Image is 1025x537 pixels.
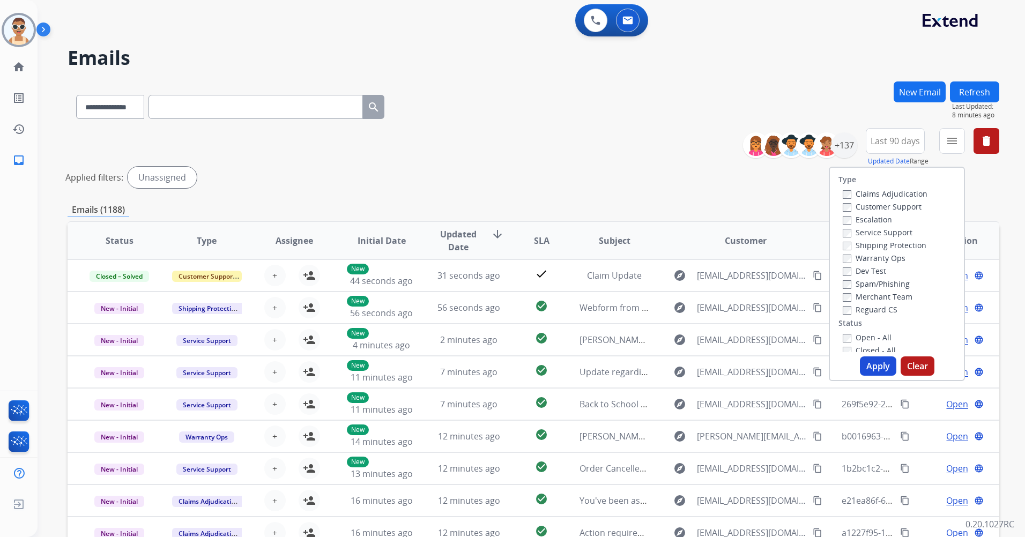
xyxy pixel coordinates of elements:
span: + [272,333,277,346]
span: Type [197,234,217,247]
span: + [272,398,277,411]
span: Webform from [EMAIL_ADDRESS][DOMAIN_NAME] on [DATE] [580,302,822,314]
mat-icon: explore [673,494,686,507]
button: + [264,265,286,286]
div: +137 [831,132,857,158]
p: New [347,264,369,274]
span: 44 seconds ago [350,275,413,287]
span: Status [106,234,133,247]
span: [EMAIL_ADDRESS][DOMAIN_NAME] [697,398,807,411]
span: SLA [534,234,549,247]
mat-icon: explore [673,333,686,346]
label: Warranty Ops [843,253,905,263]
label: Shipping Protection [843,240,926,250]
label: Escalation [843,214,892,225]
input: Spam/Phishing [843,280,851,289]
input: Customer Support [843,203,851,212]
mat-icon: content_copy [813,271,822,280]
span: Service Support [176,367,237,378]
span: New - Initial [94,335,144,346]
span: New - Initial [94,303,144,314]
span: + [272,462,277,475]
button: + [264,361,286,383]
input: Escalation [843,216,851,225]
span: [EMAIL_ADDRESS][DOMAIN_NAME] [697,462,807,475]
input: Dev Test [843,267,851,276]
mat-icon: home [12,61,25,73]
mat-icon: person_add [303,398,316,411]
mat-icon: content_copy [900,399,910,409]
mat-icon: inbox [12,154,25,167]
mat-icon: menu [946,135,959,147]
input: Open - All [843,334,851,342]
mat-icon: language [974,431,984,441]
label: Type [838,174,856,185]
mat-icon: language [974,271,984,280]
mat-icon: language [974,367,984,377]
label: Merchant Team [843,292,912,302]
button: + [264,297,286,318]
button: + [264,329,286,350]
span: [EMAIL_ADDRESS][DOMAIN_NAME][DATE] [697,333,807,346]
span: 56 seconds ago [350,307,413,319]
span: 56 seconds ago [437,302,500,314]
mat-icon: person_add [303,269,316,282]
mat-icon: explore [673,269,686,282]
p: 0.20.1027RC [965,518,1014,531]
span: Closed – Solved [90,271,149,282]
span: Back to School Deals Are Here [580,398,701,410]
span: [EMAIL_ADDRESS][DOMAIN_NAME] [697,366,807,378]
button: Updated Date [868,157,910,166]
mat-icon: content_copy [813,367,822,377]
button: New Email [894,81,946,102]
mat-icon: person_add [303,494,316,507]
span: Service Support [176,335,237,346]
input: Merchant Team [843,293,851,302]
span: e21ea86f-6409-4c19-b264-a3f53b182f9d [842,495,1001,506]
img: avatar [4,15,34,45]
span: [EMAIL_ADDRESS][DOMAIN_NAME] [697,494,807,507]
span: b0016963-3eb7-4fa3-819a-ccd4a41f49b1 [842,430,1004,442]
mat-icon: content_copy [813,335,822,345]
span: + [272,430,277,443]
div: Unassigned [128,167,197,188]
input: Service Support [843,229,851,237]
span: 2 minutes ago [440,334,497,346]
span: 7 minutes ago [440,366,497,378]
mat-icon: person_add [303,301,316,314]
mat-icon: check_circle [535,460,548,473]
span: Customer Support [172,271,242,282]
span: Subject [599,234,630,247]
input: Claims Adjudication [843,190,851,199]
span: [PERSON_NAME][EMAIL_ADDRESS][PERSON_NAME][DOMAIN_NAME] [697,430,807,443]
span: Customer [725,234,767,247]
span: [PERSON_NAME]/BO7CKV [580,430,682,442]
button: Last 90 days [866,128,925,154]
mat-icon: history [12,123,25,136]
mat-icon: content_copy [813,303,822,312]
span: Service Support [176,399,237,411]
span: Open [946,398,968,411]
span: Updated Date [434,228,482,253]
mat-icon: person_add [303,462,316,475]
p: New [347,328,369,339]
span: Initial Date [358,234,406,247]
mat-icon: person_add [303,366,316,378]
mat-icon: language [974,303,984,312]
mat-icon: arrow_downward [491,228,504,241]
mat-icon: language [974,399,984,409]
mat-icon: check_circle [535,396,548,409]
label: Open - All [843,332,892,342]
mat-icon: explore [673,430,686,443]
span: You've been assigned a new service order: afa4c9ad-e4c0-4ed6-8961-fe8f1e2e1e08 [580,495,911,506]
span: [PERSON_NAME] Claim [580,334,671,346]
span: 12 minutes ago [438,463,500,474]
span: 11 minutes ago [351,371,413,383]
span: Range [868,156,929,166]
mat-icon: check_circle [535,493,548,505]
label: Status [838,318,862,329]
p: New [347,296,369,307]
input: Warranty Ops [843,255,851,263]
button: + [264,393,286,415]
span: 8 minutes ago [952,111,999,120]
